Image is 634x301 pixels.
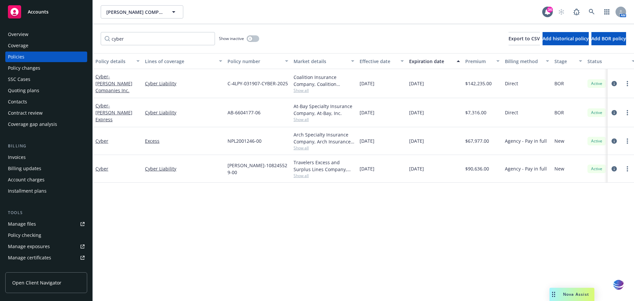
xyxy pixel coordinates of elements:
a: Policies [5,52,87,62]
span: [DATE] [360,137,374,144]
div: Expiration date [409,58,453,65]
a: Installment plans [5,186,87,196]
div: Billing [5,143,87,149]
span: Add historical policy [543,35,589,42]
button: Billing method [502,53,552,69]
a: circleInformation [610,80,618,88]
div: Policy checking [8,230,41,241]
a: Policy changes [5,63,87,73]
span: Show all [294,88,354,93]
a: Quoting plans [5,85,87,96]
a: more [623,109,631,117]
span: - [PERSON_NAME] Companies Inc. [95,73,132,94]
button: Effective date [357,53,406,69]
a: Cyber Liability [145,80,222,87]
button: Market details [291,53,357,69]
span: Export to CSV [509,35,540,42]
span: Show all [294,173,354,178]
a: Cyber [95,102,132,123]
button: [PERSON_NAME] COMPANIES, INC. [101,5,183,19]
div: Manage files [8,219,36,229]
span: [PERSON_NAME] COMPANIES, INC. [106,9,163,16]
a: Start snowing [555,5,568,19]
div: Market details [294,58,347,65]
span: Agency - Pay in full [505,165,547,172]
a: Cyber Liability [145,109,222,116]
div: Quoting plans [8,85,39,96]
span: [DATE] [360,165,374,172]
button: Premium [463,53,502,69]
a: Excess [145,137,222,144]
a: circleInformation [610,165,618,173]
a: Cyber [95,73,132,94]
a: Switch app [600,5,614,19]
a: SSC Cases [5,74,87,85]
div: Lines of coverage [145,58,215,65]
div: Overview [8,29,28,40]
span: BOR [554,80,564,87]
div: Policy number [228,58,281,65]
div: Coverage [8,40,28,51]
button: Policy details [93,53,142,69]
span: [PERSON_NAME]-108245529-00 [228,162,288,176]
a: Account charges [5,174,87,185]
a: Coverage gap analysis [5,119,87,130]
span: $142,235.00 [465,80,492,87]
span: Agency - Pay in full [505,137,547,144]
a: Contract review [5,108,87,118]
button: Export to CSV [509,32,540,45]
div: Invoices [8,152,26,163]
button: Policy number [225,53,291,69]
a: Search [585,5,598,19]
span: Open Client Navigator [12,279,61,286]
span: Direct [505,80,518,87]
a: circleInformation [610,137,618,145]
div: Policy changes [8,63,40,73]
a: Policy checking [5,230,87,241]
a: Manage files [5,219,87,229]
button: Stage [552,53,585,69]
span: NPL2001246-00 [228,137,262,144]
span: Active [590,138,603,144]
span: - [PERSON_NAME] Express [95,102,132,123]
div: Billing method [505,58,542,65]
a: Report a Bug [570,5,583,19]
span: New [554,165,564,172]
div: At-Bay Specialty Insurance Company, At-Bay, Inc. [294,103,354,117]
a: Accounts [5,3,87,21]
a: more [623,165,631,173]
div: Coverage gap analysis [8,119,57,130]
button: Add historical policy [543,32,589,45]
span: $90,636.00 [465,165,489,172]
div: Stage [554,58,575,65]
span: Direct [505,109,518,116]
span: New [554,137,564,144]
button: Add BOR policy [591,32,626,45]
span: BOR [554,109,564,116]
span: [DATE] [409,109,424,116]
div: Account charges [8,174,45,185]
a: Cyber Liability [145,165,222,172]
span: AB-6604177-06 [228,109,261,116]
a: more [623,80,631,88]
span: [DATE] [360,80,374,87]
span: C-4LPY-031907-CYBER-2025 [228,80,288,87]
div: Status [587,58,628,65]
div: Manage claims [8,264,41,274]
div: Billing updates [8,163,41,174]
span: [DATE] [409,137,424,144]
button: Expiration date [406,53,463,69]
img: svg+xml;base64,PHN2ZyB3aWR0aD0iMzQiIGhlaWdodD0iMzQiIHZpZXdCb3g9IjAgMCAzNCAzNCIgZmlsbD0ibm9uZSIgeG... [613,279,624,291]
div: SSC Cases [8,74,30,85]
div: Installment plans [8,186,47,196]
span: $67,977.00 [465,137,489,144]
a: circleInformation [610,109,618,117]
div: Arch Specialty Insurance Company, Arch Insurance Company [294,131,354,145]
div: Policies [8,52,24,62]
span: Show all [294,117,354,122]
a: Invoices [5,152,87,163]
a: more [623,137,631,145]
span: Accounts [28,9,49,15]
input: Filter by keyword... [101,32,215,45]
div: Manage certificates [8,252,51,263]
